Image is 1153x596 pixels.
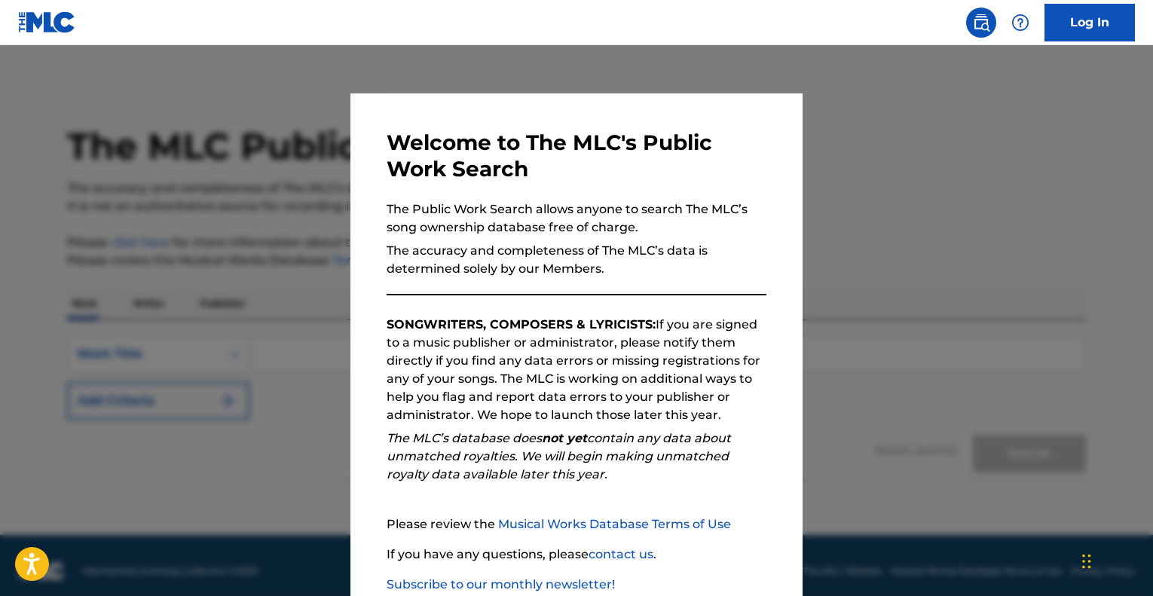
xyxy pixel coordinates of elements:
[18,11,76,33] img: MLC Logo
[387,200,766,237] p: The Public Work Search allows anyone to search The MLC’s song ownership database free of charge.
[387,316,766,424] p: If you are signed to a music publisher or administrator, please notify them directly if you find ...
[589,547,653,561] a: contact us
[387,242,766,278] p: The accuracy and completeness of The MLC’s data is determined solely by our Members.
[966,8,996,38] a: Public Search
[972,14,990,32] img: search
[1011,14,1029,32] img: help
[387,130,766,182] h3: Welcome to The MLC's Public Work Search
[387,515,766,533] p: Please review the
[387,577,615,591] a: Subscribe to our monthly newsletter!
[542,431,587,445] strong: not yet
[387,546,766,564] p: If you have any questions, please .
[1044,4,1135,41] a: Log In
[498,517,731,531] a: Musical Works Database Terms of Use
[387,317,656,332] strong: SONGWRITERS, COMPOSERS & LYRICISTS:
[387,431,731,481] em: The MLC’s database does contain any data about unmatched royalties. We will begin making unmatche...
[1005,8,1035,38] div: Help
[1078,524,1153,596] iframe: Chat Widget
[1082,539,1091,584] div: Drag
